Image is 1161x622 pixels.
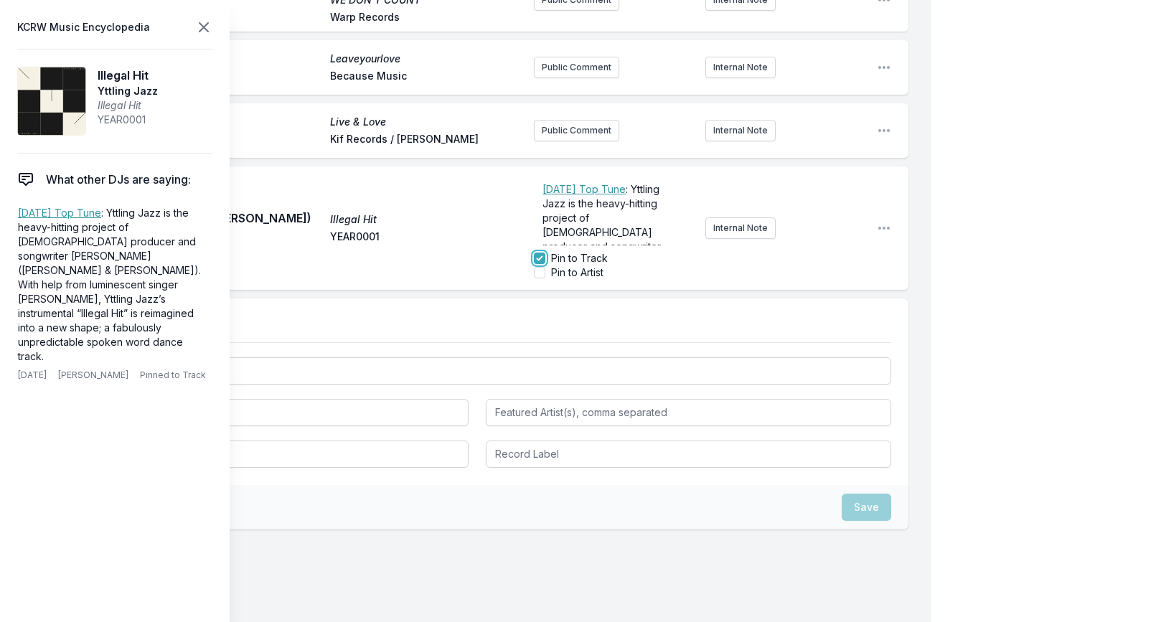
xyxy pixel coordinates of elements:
span: [DATE] [18,369,47,381]
a: [DATE] Top Tune [18,207,101,219]
span: Live & Love [330,115,522,129]
label: Pin to Track [551,251,608,265]
input: Featured Artist(s), comma separated [486,399,891,426]
span: YEAR0001 [330,230,522,247]
button: Public Comment [534,120,619,141]
span: KCRW Music Encyclopedia [17,17,150,37]
label: Pin to Artist [551,265,603,280]
input: Artist [63,399,469,426]
span: Illegal Hit [330,212,522,227]
input: Album Title [63,440,469,468]
input: Record Label [486,440,891,468]
span: Pinned to Track [140,369,206,381]
span: What other DJs are saying: [46,171,191,188]
button: Open playlist item options [877,221,891,235]
span: Because Music [330,69,522,86]
span: Illegal Hit [98,98,158,113]
span: Kif Records / [PERSON_NAME] [330,132,522,149]
p: : Yttling Jazz is the heavy-hitting project of [DEMOGRAPHIC_DATA] producer and songwriter [PERSON... [18,206,206,364]
input: Track Title [63,357,891,385]
span: Yttling Jazz [98,84,158,98]
button: Public Comment [534,57,619,78]
button: Open playlist item options [877,123,891,138]
span: YEAR0001 [98,113,158,127]
span: Warp Records [330,10,522,27]
img: Open link in new window [626,182,637,194]
button: Save [842,494,891,521]
img: Illegal Hit [17,67,86,136]
span: Illegal Hit [98,67,158,84]
span: [PERSON_NAME] [58,369,128,381]
button: Internal Note [705,217,776,239]
button: Internal Note [705,57,776,78]
a: [DATE] Top Tune [542,183,626,195]
button: Internal Note [705,120,776,141]
button: Open playlist item options [877,60,891,75]
span: Leaveyourlove [330,52,522,66]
